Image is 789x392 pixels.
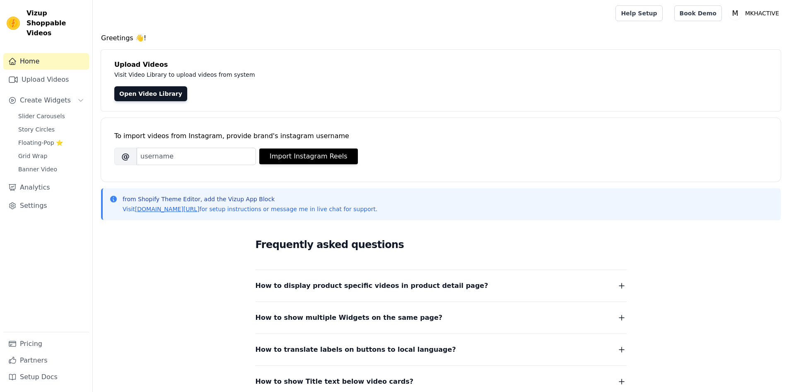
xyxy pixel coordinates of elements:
a: Help Setup [615,5,662,21]
p: MKHACTIVE [742,6,782,21]
span: How to translate labels on buttons to local language? [256,344,456,355]
a: Banner Video [13,163,89,175]
a: Settings [3,197,89,214]
h4: Upload Videos [114,60,767,70]
span: @ [114,148,137,165]
h2: Frequently asked questions [256,236,627,253]
a: Story Circles [13,124,89,135]
a: Pricing [3,336,89,352]
button: How to translate labels on buttons to local language? [256,344,627,355]
span: Story Circles [18,125,55,134]
p: Visit Video Library to upload videos from system [114,70,485,80]
a: Slider Carousels [13,110,89,122]
h4: Greetings 👋! [101,33,781,43]
img: Vizup [7,17,20,30]
button: How to show multiple Widgets on the same page? [256,312,627,324]
a: Open Video Library [114,86,187,101]
p: from Shopify Theme Editor, add the Vizup App Block [123,195,377,203]
a: [DOMAIN_NAME][URL] [135,206,200,212]
span: Slider Carousels [18,112,65,120]
span: Create Widgets [20,95,71,105]
text: M [732,9,738,17]
a: Partners [3,352,89,369]
a: Upload Videos [3,71,89,88]
span: Grid Wrap [18,152,47,160]
a: Floating-Pop ⭐ [13,137,89,149]
span: How to display product specific videos in product detail page? [256,280,488,292]
a: Book Demo [674,5,722,21]
input: username [137,148,256,165]
a: Setup Docs [3,369,89,385]
button: Create Widgets [3,92,89,109]
a: Analytics [3,179,89,196]
button: M MKHACTIVE [729,6,782,21]
p: Visit for setup instructions or message me in live chat for support. [123,205,377,213]
span: Floating-Pop ⭐ [18,139,63,147]
a: Grid Wrap [13,150,89,162]
div: To import videos from Instagram, provide brand's instagram username [114,131,767,141]
a: Home [3,53,89,70]
button: How to display product specific videos in product detail page? [256,280,627,292]
button: How to show Title text below video cards? [256,376,627,387]
span: Banner Video [18,165,57,173]
span: How to show Title text below video cards? [256,376,414,387]
span: How to show multiple Widgets on the same page? [256,312,443,324]
span: Vizup Shoppable Videos [27,8,86,38]
button: Import Instagram Reels [259,149,358,164]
